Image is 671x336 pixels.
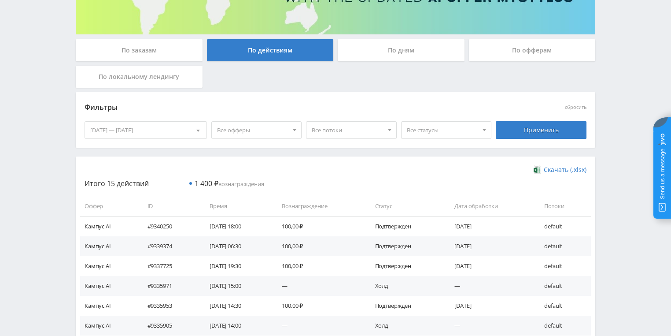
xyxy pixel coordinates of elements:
td: 100,00 ₽ [273,216,366,236]
td: Кампус AI [80,256,139,276]
td: default [535,276,591,296]
td: [DATE] [446,296,535,316]
td: [DATE] [446,236,535,256]
button: сбросить [565,105,586,110]
td: Кампус AI [80,316,139,336]
td: Подтвержден [366,256,446,276]
div: [DATE] — [DATE] [85,122,206,138]
td: #9339374 [139,236,201,256]
td: [DATE] 19:30 [201,256,273,276]
td: #9340250 [139,216,201,236]
td: Оффер [80,196,139,216]
td: — [273,316,366,336]
div: По локальному лендингу [76,66,203,88]
div: Фильтры [85,101,460,114]
td: #9335905 [139,316,201,336]
td: [DATE] 14:00 [201,316,273,336]
td: 100,00 ₽ [273,296,366,316]
td: #9337725 [139,256,201,276]
td: Подтвержден [366,236,446,256]
td: [DATE] 06:30 [201,236,273,256]
td: — [273,276,366,296]
span: Все статусы [407,122,478,138]
span: Все потоки [312,122,383,138]
img: xlsx [534,165,541,174]
td: [DATE] 15:00 [201,276,273,296]
td: Время [201,196,273,216]
td: 100,00 ₽ [273,236,366,256]
td: — [446,276,535,296]
a: Скачать (.xlsx) [534,165,586,174]
td: Кампус AI [80,236,139,256]
span: 1 400 ₽ [195,179,218,188]
td: — [446,316,535,336]
div: По дням [338,39,465,61]
td: Потоки [535,196,591,216]
span: Итого 15 действий [85,179,149,188]
div: По заказам [76,39,203,61]
td: [DATE] 14:30 [201,296,273,316]
td: Холд [366,316,446,336]
td: Кампус AI [80,276,139,296]
td: ID [139,196,201,216]
td: [DATE] 18:00 [201,216,273,236]
td: default [535,236,591,256]
td: Кампус AI [80,296,139,316]
td: Холд [366,276,446,296]
td: Кампус AI [80,216,139,236]
td: #9335953 [139,296,201,316]
td: Вознаграждение [273,196,366,216]
div: По действиям [207,39,334,61]
div: По офферам [469,39,596,61]
td: Дата обработки [446,196,535,216]
td: Подтвержден [366,216,446,236]
td: [DATE] [446,216,535,236]
div: Применить [496,121,586,139]
td: default [535,296,591,316]
span: Скачать (.xlsx) [544,166,586,173]
td: #9335971 [139,276,201,296]
span: Все офферы [217,122,288,138]
td: Статус [366,196,446,216]
td: 100,00 ₽ [273,256,366,276]
td: Подтвержден [366,296,446,316]
span: вознаграждения [195,180,264,188]
td: default [535,216,591,236]
td: default [535,316,591,336]
td: [DATE] [446,256,535,276]
td: default [535,256,591,276]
